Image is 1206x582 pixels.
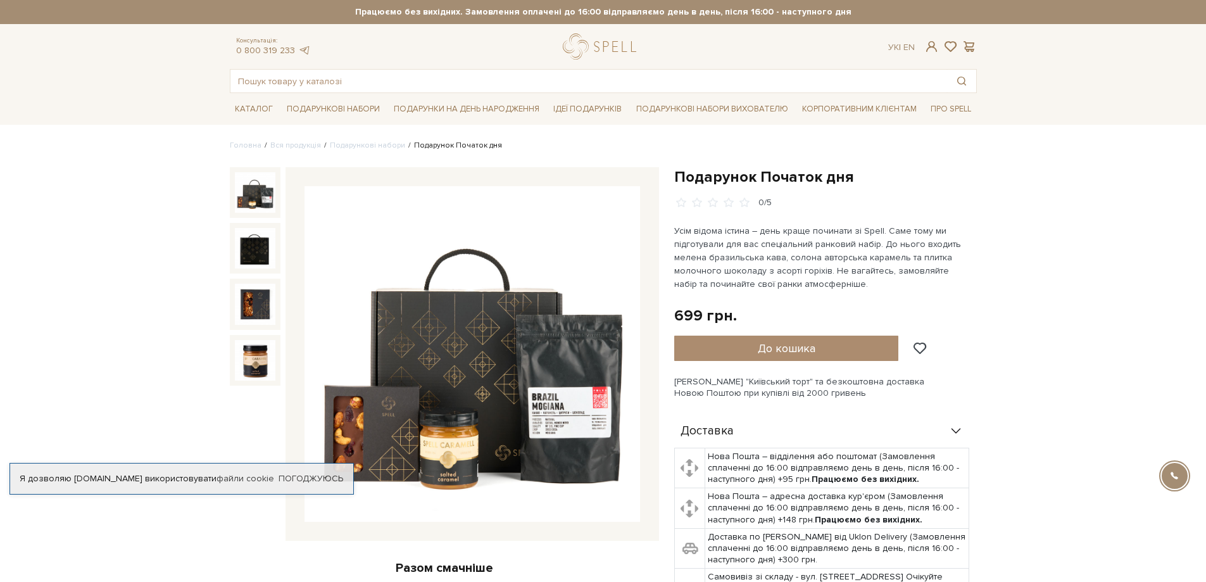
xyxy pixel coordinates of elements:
[235,340,275,381] img: Подарунок Початок дня
[563,34,642,60] a: logo
[230,6,977,18] strong: Працюємо без вихідних. Замовлення оплачені до 16:00 відправляємо день в день, після 16:00 - насту...
[10,473,353,484] div: Я дозволяю [DOMAIN_NAME] використовувати
[548,99,627,119] a: Ідеї подарунків
[282,99,385,119] a: Подарункові набори
[674,306,737,326] div: 699 грн.
[758,341,815,355] span: До кошика
[230,99,278,119] a: Каталог
[236,45,295,56] a: 0 800 319 233
[674,376,977,399] div: [PERSON_NAME] "Київський торт" та безкоштовна доставка Новою Поштою при купівлі від 2000 гривень
[674,224,971,291] p: Усім відома істина – день краще починати зі Spell. Саме тому ми підготували для вас спеціальний р...
[758,197,772,209] div: 0/5
[330,141,405,150] a: Подарункові набори
[389,99,544,119] a: Подарунки на День народження
[888,42,915,53] div: Ук
[235,228,275,269] img: Подарунок Початок дня
[899,42,901,53] span: |
[926,99,976,119] a: Про Spell
[279,473,343,484] a: Погоджуюсь
[903,42,915,53] a: En
[681,426,734,437] span: Доставка
[631,98,793,120] a: Подарункові набори вихователю
[705,448,969,488] td: Нова Пошта – відділення або поштомат (Замовлення сплаченні до 16:00 відправляємо день в день, піс...
[674,336,899,361] button: До кошика
[812,474,919,484] b: Працюємо без вихідних.
[230,70,947,92] input: Пошук товару у каталозі
[235,284,275,324] img: Подарунок Початок дня
[217,473,274,484] a: файли cookie
[298,45,311,56] a: telegram
[405,140,502,151] li: Подарунок Початок дня
[235,172,275,213] img: Подарунок Початок дня
[815,514,922,525] b: Працюємо без вихідних.
[705,528,969,569] td: Доставка по [PERSON_NAME] від Uklon Delivery (Замовлення сплаченні до 16:00 відправляємо день в д...
[705,488,969,529] td: Нова Пошта – адресна доставка кур'єром (Замовлення сплаченні до 16:00 відправляємо день в день, п...
[674,167,977,187] h1: Подарунок Початок дня
[947,70,976,92] button: Пошук товару у каталозі
[305,186,640,522] img: Подарунок Початок дня
[270,141,321,150] a: Вся продукція
[797,98,922,120] a: Корпоративним клієнтам
[236,37,311,45] span: Консультація:
[230,141,261,150] a: Головна
[230,560,659,576] div: Разом смачніше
